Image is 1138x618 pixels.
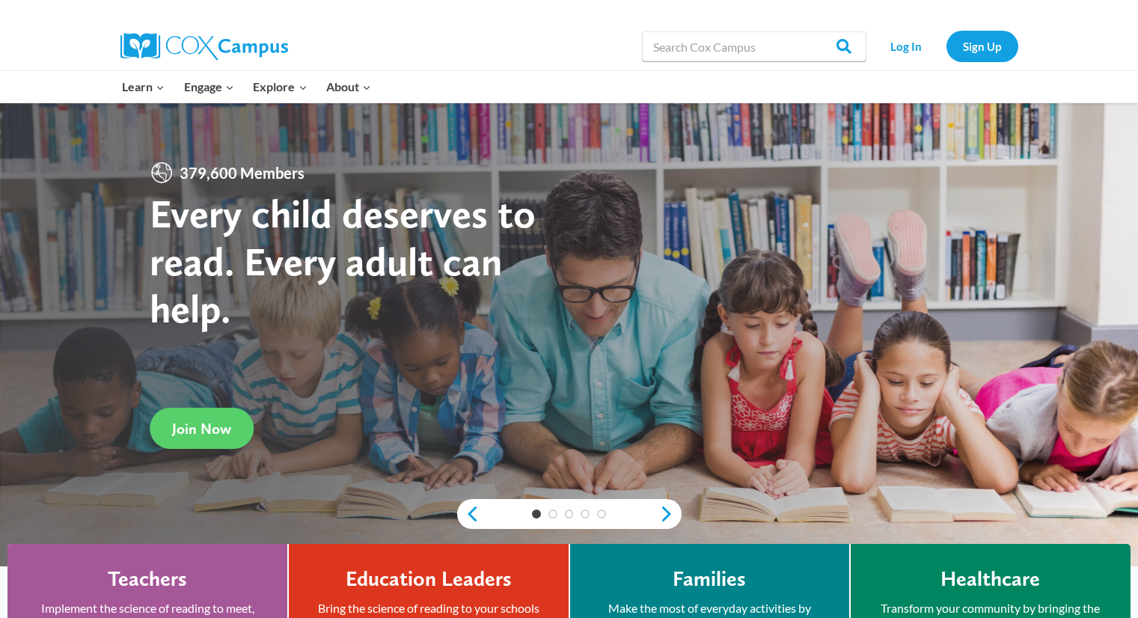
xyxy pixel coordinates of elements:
a: 2 [548,510,557,518]
span: Explore [253,77,307,97]
nav: Primary Navigation [113,71,381,103]
span: 379,600 Members [174,161,310,185]
strong: Every child deserves to read. Every adult can help. [150,189,536,332]
span: About [326,77,371,97]
div: content slider buttons [457,499,682,529]
a: 4 [581,510,590,518]
nav: Secondary Navigation [874,31,1018,61]
h4: Teachers [108,566,187,592]
a: Join Now [150,408,254,449]
h4: Families [673,566,746,592]
a: 3 [565,510,574,518]
a: 5 [597,510,606,518]
a: previous [457,505,480,523]
img: Cox Campus [120,33,288,60]
span: Join Now [172,420,231,438]
a: 1 [532,510,541,518]
a: Log In [874,31,939,61]
input: Search Cox Campus [642,31,866,61]
span: Learn [122,77,165,97]
span: Engage [184,77,234,97]
h4: Healthcare [940,566,1040,592]
a: next [659,505,682,523]
a: Sign Up [946,31,1018,61]
h4: Education Leaders [346,566,512,592]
